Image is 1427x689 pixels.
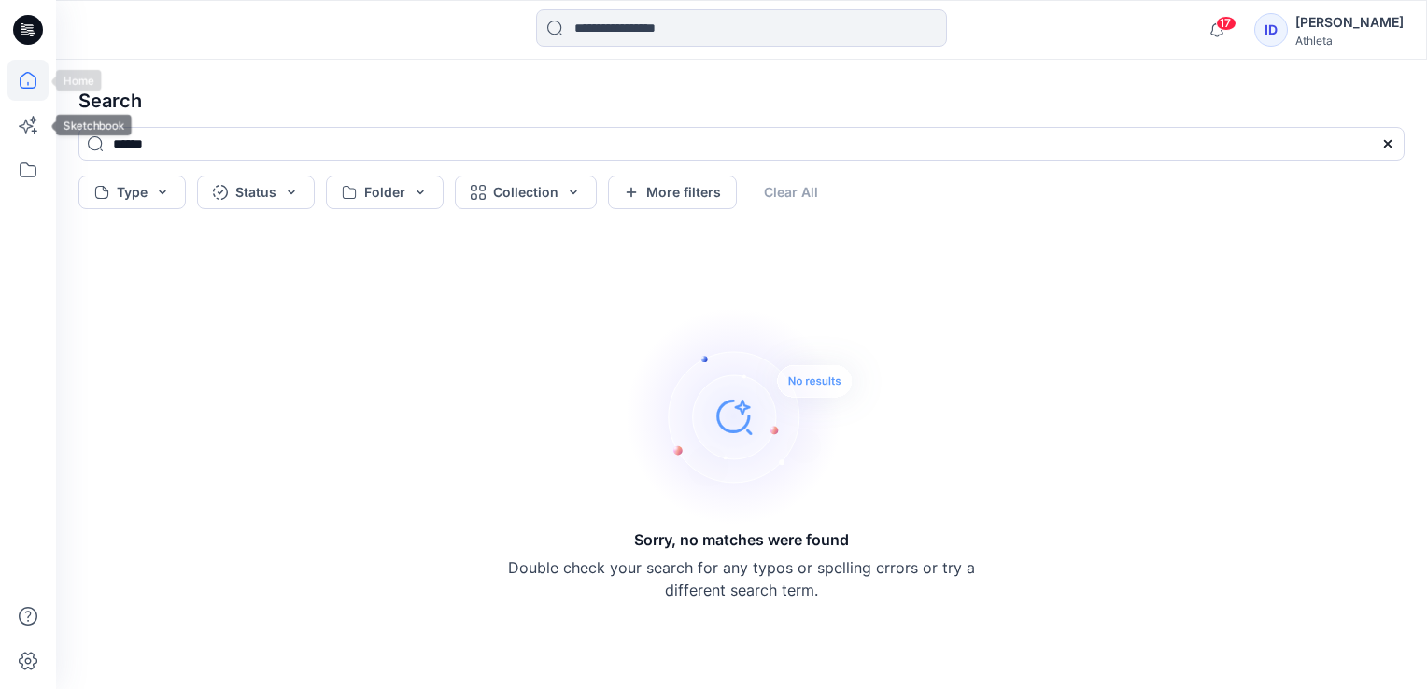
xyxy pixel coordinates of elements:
button: Status [197,176,315,209]
h5: Sorry, no matches were found [634,528,849,551]
button: Folder [326,176,444,209]
button: Type [78,176,186,209]
div: ID [1254,13,1288,47]
div: Athleta [1295,34,1404,48]
div: [PERSON_NAME] [1295,11,1404,34]
h4: Search [64,75,1420,127]
button: More filters [608,176,737,209]
span: 17 [1216,16,1236,31]
img: Sorry, no matches were found [626,304,887,528]
p: Double check your search for any typos or spelling errors or try a different search term. [508,556,975,601]
button: Collection [455,176,597,209]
